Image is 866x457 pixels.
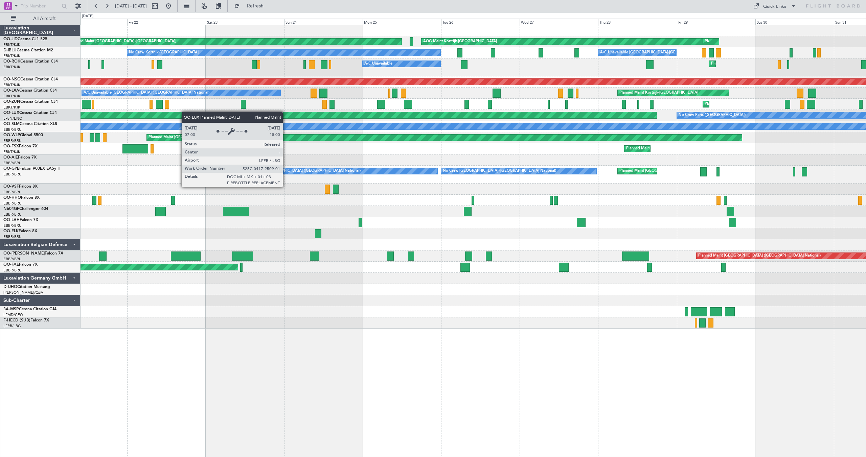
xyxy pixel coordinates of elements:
[3,100,20,104] span: OO-ZUN
[3,196,21,200] span: OO-HHO
[3,65,20,70] a: EBKT/KJK
[3,201,22,206] a: EBBR/BRU
[750,1,800,11] button: Quick Links
[626,144,705,154] div: Planned Maint Kortrijk-[GEOGRAPHIC_DATA]
[619,88,698,98] div: Planned Maint Kortrijk-[GEOGRAPHIC_DATA]
[3,285,17,289] span: D-IJHO
[127,19,206,25] div: Fri 22
[3,48,53,52] a: D-IBLUCessna Citation M2
[3,251,63,256] a: OO-[PERSON_NAME]Falcon 7X
[3,167,60,171] a: OO-GPEFalcon 900EX EASy II
[3,133,43,137] a: OO-WLPGlobal 5500
[698,251,821,261] div: Planned Maint [GEOGRAPHIC_DATA] ([GEOGRAPHIC_DATA] National)
[3,111,57,115] a: OO-LUXCessna Citation CJ4
[3,89,57,93] a: OO-LXACessna Citation CJ4
[3,82,20,88] a: EBKT/KJK
[3,167,19,171] span: OO-GPE
[3,37,18,41] span: OO-JID
[3,185,19,189] span: OO-VSF
[3,318,49,322] a: F-HECD (SUB)Falcon 7X
[3,48,17,52] span: D-IBLU
[3,318,30,322] span: F-HECD (SUB)
[21,1,60,11] input: Trip Number
[705,99,783,109] div: Planned Maint Kortrijk-[GEOGRAPHIC_DATA]
[520,19,598,25] div: Wed 27
[3,144,38,148] a: OO-FSXFalcon 7X
[84,88,209,98] div: A/C Unavailable [GEOGRAPHIC_DATA] ([GEOGRAPHIC_DATA] National)
[231,1,272,11] button: Refresh
[3,223,22,228] a: EBBR/BRU
[18,16,71,21] span: All Aircraft
[3,229,19,233] span: OO-ELK
[3,218,38,222] a: OO-LAHFalcon 7X
[3,285,50,289] a: D-IJHOCitation Mustang
[3,161,22,166] a: EBBR/BRU
[3,268,22,273] a: EBBR/BRU
[363,19,441,25] div: Mon 25
[364,59,392,69] div: A/C Unavailable
[600,48,708,58] div: A/C Unavailable [GEOGRAPHIC_DATA]-[GEOGRAPHIC_DATA]
[3,218,20,222] span: OO-LAH
[3,138,22,143] a: EBBR/BRU
[3,94,20,99] a: EBKT/KJK
[3,307,56,311] a: 3A-MSRCessna Citation CJ4
[3,77,20,81] span: OO-NSG
[3,172,22,177] a: EBBR/BRU
[3,257,22,262] a: EBBR/BRU
[247,166,361,176] div: No Crew [GEOGRAPHIC_DATA] ([GEOGRAPHIC_DATA] National)
[3,149,20,154] a: EBKT/KJK
[3,207,19,211] span: N604GF
[70,37,176,47] div: Planned Maint [GEOGRAPHIC_DATA] ([GEOGRAPHIC_DATA])
[149,133,255,143] div: Planned Maint [GEOGRAPHIC_DATA] ([GEOGRAPHIC_DATA])
[284,19,363,25] div: Sun 24
[3,290,43,295] a: [PERSON_NAME]/QSA
[3,185,38,189] a: OO-VSFFalcon 8X
[3,53,20,58] a: EBKT/KJK
[3,127,22,132] a: EBBR/BRU
[441,19,520,25] div: Tue 26
[3,229,37,233] a: OO-ELKFalcon 8X
[3,196,40,200] a: OO-HHOFalcon 8X
[3,234,22,239] a: EBBR/BRU
[3,251,45,256] span: OO-[PERSON_NAME]
[241,4,270,8] span: Refresh
[3,89,19,93] span: OO-LXA
[206,19,284,25] div: Sat 23
[3,263,19,267] span: OO-FAE
[129,48,199,58] div: No Crew Kortrijk-[GEOGRAPHIC_DATA]
[619,166,742,176] div: Planned Maint [GEOGRAPHIC_DATA] ([GEOGRAPHIC_DATA] National)
[763,3,786,10] div: Quick Links
[711,59,790,69] div: Planned Maint Kortrijk-[GEOGRAPHIC_DATA]
[705,37,783,47] div: Planned Maint Kortrijk-[GEOGRAPHIC_DATA]
[443,166,556,176] div: No Crew [GEOGRAPHIC_DATA] ([GEOGRAPHIC_DATA] National)
[3,105,20,110] a: EBKT/KJK
[3,116,22,121] a: LFSN/ENC
[48,19,127,25] div: Thu 21
[3,312,23,317] a: LFMD/CEQ
[3,323,21,329] a: LFPB/LBG
[679,110,746,120] div: No Crew Paris ([GEOGRAPHIC_DATA])
[115,3,147,9] span: [DATE] - [DATE]
[3,133,20,137] span: OO-WLP
[3,77,58,81] a: OO-NSGCessna Citation CJ4
[3,42,20,47] a: EBKT/KJK
[3,111,19,115] span: OO-LUX
[7,13,73,24] button: All Aircraft
[423,37,497,47] div: AOG Maint Kortrijk-[GEOGRAPHIC_DATA]
[3,212,22,217] a: EBBR/BRU
[598,19,677,25] div: Thu 28
[3,307,19,311] span: 3A-MSR
[3,100,58,104] a: OO-ZUNCessna Citation CJ4
[755,19,834,25] div: Sat 30
[3,144,19,148] span: OO-FSX
[3,207,48,211] a: N604GFChallenger 604
[3,155,18,160] span: OO-AIE
[82,14,93,19] div: [DATE]
[3,59,20,64] span: OO-ROK
[677,19,755,25] div: Fri 29
[3,122,20,126] span: OO-SLM
[3,190,22,195] a: EBBR/BRU
[3,122,57,126] a: OO-SLMCessna Citation XLS
[3,155,37,160] a: OO-AIEFalcon 7X
[3,37,47,41] a: OO-JIDCessna CJ1 525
